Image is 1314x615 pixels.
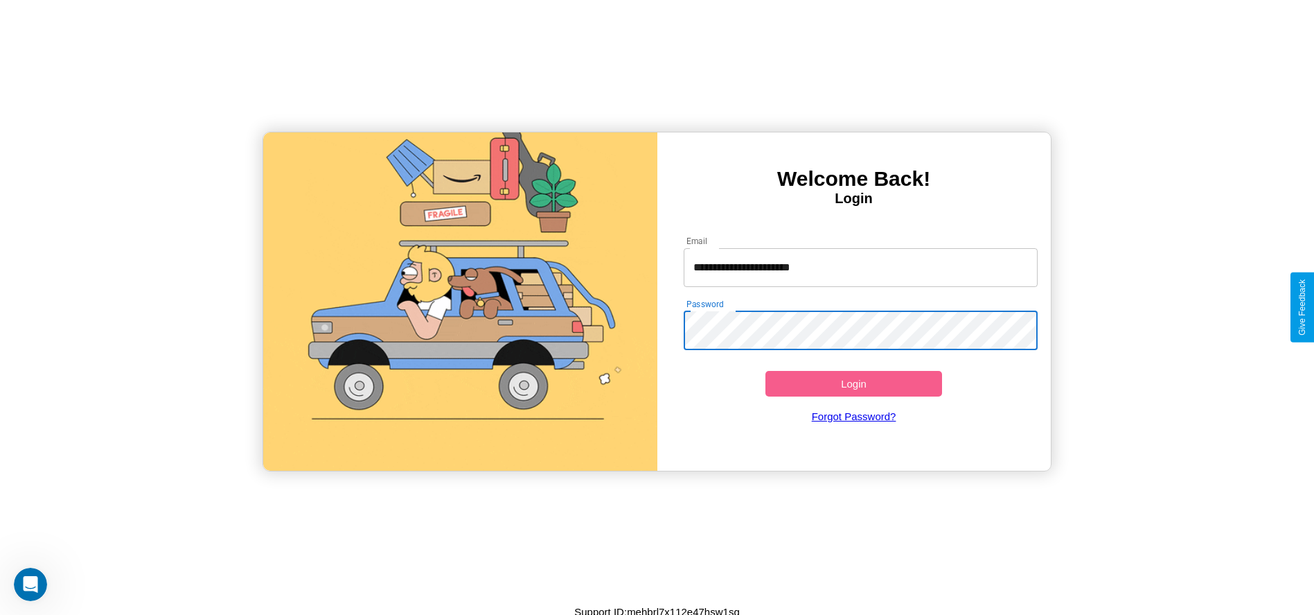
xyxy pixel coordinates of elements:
label: Password [686,298,723,310]
h3: Welcome Back! [657,167,1051,191]
a: Forgot Password? [677,397,1031,436]
label: Email [686,235,708,247]
h4: Login [657,191,1051,207]
button: Login [765,371,943,397]
div: Give Feedback [1297,279,1307,336]
iframe: Intercom live chat [14,568,47,601]
img: gif [263,132,657,471]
